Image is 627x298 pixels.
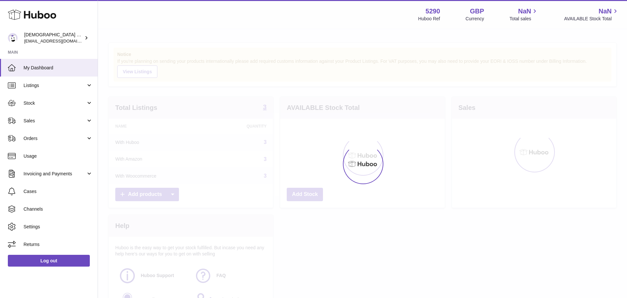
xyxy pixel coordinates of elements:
[24,188,93,195] span: Cases
[24,241,93,248] span: Returns
[599,7,612,16] span: NaN
[24,171,86,177] span: Invoicing and Payments
[426,7,440,16] strong: 5290
[24,135,86,142] span: Orders
[24,100,86,106] span: Stock
[24,153,93,159] span: Usage
[564,16,619,22] span: AVAILABLE Stock Total
[466,16,484,22] div: Currency
[24,38,96,44] span: [EMAIL_ADDRESS][DOMAIN_NAME]
[24,206,93,212] span: Channels
[418,16,440,22] div: Huboo Ref
[24,82,86,89] span: Listings
[509,16,539,22] span: Total sales
[8,255,90,267] a: Log out
[564,7,619,22] a: NaN AVAILABLE Stock Total
[509,7,539,22] a: NaN Total sales
[518,7,531,16] span: NaN
[24,65,93,71] span: My Dashboard
[8,33,18,43] img: info@muslimcharity.org.uk
[24,32,83,44] div: [DEMOGRAPHIC_DATA] Charity
[24,118,86,124] span: Sales
[470,7,484,16] strong: GBP
[24,224,93,230] span: Settings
